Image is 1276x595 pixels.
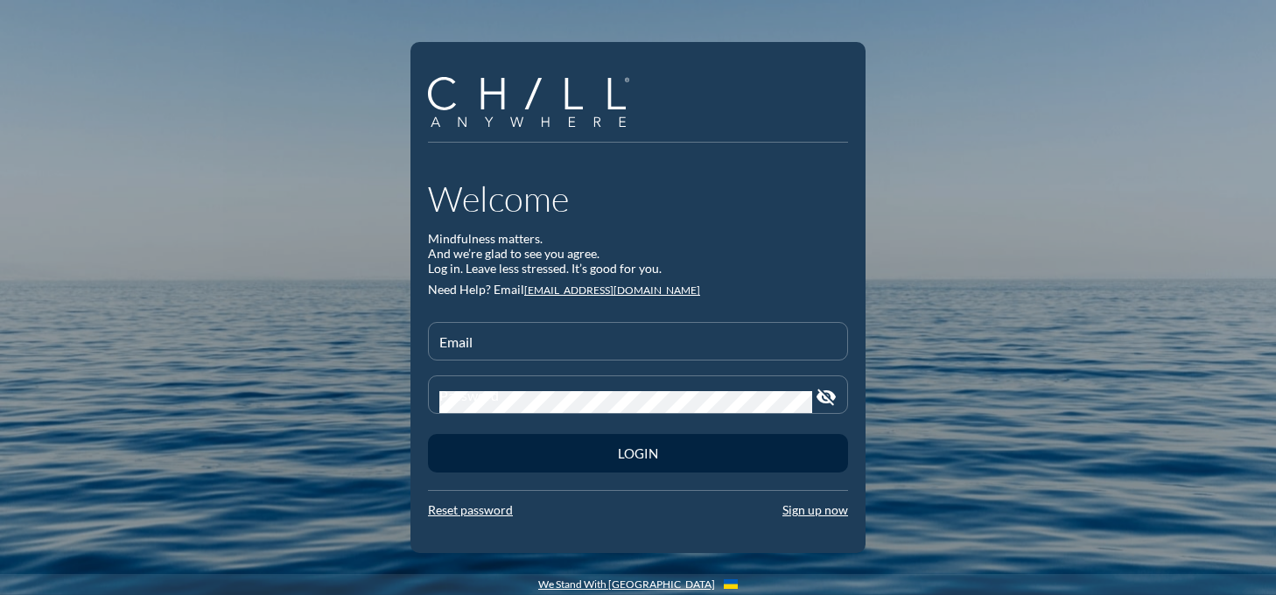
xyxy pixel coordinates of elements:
[459,445,817,461] div: Login
[428,232,848,276] div: Mindfulness matters. And we’re glad to see you agree. Log in. Leave less stressed. It’s good for ...
[428,77,642,129] a: Company Logo
[724,579,738,589] img: Flag_of_Ukraine.1aeecd60.svg
[428,502,513,517] a: Reset password
[428,178,848,220] h1: Welcome
[428,282,524,297] span: Need Help? Email
[524,283,700,297] a: [EMAIL_ADDRESS][DOMAIN_NAME]
[428,434,848,472] button: Login
[439,391,812,413] input: Password
[782,502,848,517] a: Sign up now
[816,387,837,408] i: visibility_off
[428,77,629,127] img: Company Logo
[538,578,715,591] a: We Stand With [GEOGRAPHIC_DATA]
[439,338,837,360] input: Email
